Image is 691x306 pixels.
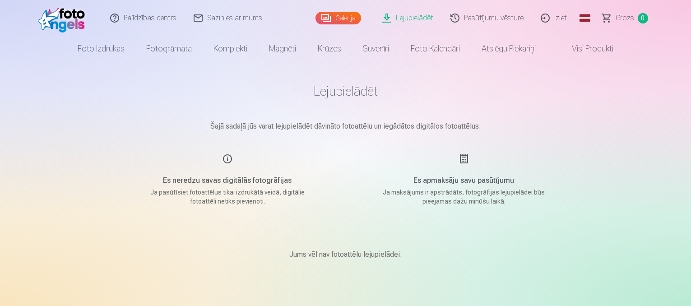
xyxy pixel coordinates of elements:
[120,83,571,99] h1: Lejupielādēt
[400,36,471,61] a: Foto kalendāri
[289,249,402,260] p: Jums vēl nav fotoattēlu lejupielādei.
[307,36,352,61] a: Krūzes
[315,12,361,24] a: Galerija
[135,36,203,61] a: Fotogrāmata
[142,188,313,206] p: Ja pasūtīsiet fotoattēlus tikai izdrukātā veidā, digitālie fotoattēli netiks pievienoti.
[258,36,307,61] a: Magnēti
[547,36,624,61] a: Visi produkti
[471,36,547,61] a: Atslēgu piekariņi
[120,121,571,132] p: Šajā sadaļā jūs varat lejupielādēt dāvināto fotoattēlu un iegādātos digitālos fotoattēlus.
[38,4,90,32] img: /fa1
[142,175,313,186] h5: Es neredzu savas digitālās fotogrāfijas
[638,13,648,23] span: 0
[378,175,550,186] h5: Es apmaksāju savu pasūtījumu
[378,188,550,206] p: Ja maksājums ir apstrādāts, fotogrāfijas lejupielādei būs pieejamas dažu minūšu laikā.
[352,36,400,61] a: Suvenīri
[616,13,634,23] span: Grozs
[67,36,135,61] a: Foto izdrukas
[203,36,258,61] a: Komplekti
